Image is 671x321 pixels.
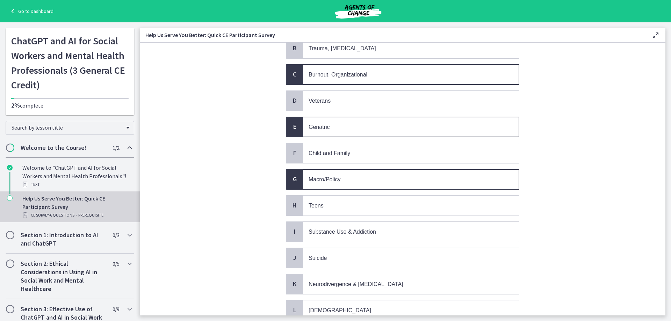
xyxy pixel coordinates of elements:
span: E [290,123,299,131]
span: · [76,211,77,219]
h2: Welcome to the Course! [21,144,106,152]
span: J [290,254,299,262]
span: G [290,175,299,183]
span: C [290,70,299,79]
span: Veterans [309,98,331,104]
span: Search by lesson title [12,124,123,131]
span: · 6 Questions [49,211,74,219]
span: 0 / 3 [113,231,119,239]
span: 0 / 5 [113,260,119,268]
span: Trauma, [MEDICAL_DATA] [309,45,376,51]
span: K [290,280,299,288]
h2: Section 2: Ethical Considerations in Using AI in Social Work and Mental Healthcare [21,260,106,293]
span: [DEMOGRAPHIC_DATA] [309,307,371,313]
p: complete [11,101,129,110]
div: Welcome to "ChatGPT and AI for Social Workers and Mental Health Professionals"! [22,163,131,189]
div: Search by lesson title [6,121,134,135]
span: Child and Family [309,150,350,156]
span: 1 / 2 [113,144,119,152]
span: Burnout, Organizational [309,72,367,78]
span: I [290,227,299,236]
div: Text [22,180,131,189]
span: PREREQUISITE [78,211,103,219]
span: Neurodivergence & [MEDICAL_DATA] [309,281,403,287]
span: L [290,306,299,314]
div: Help Us Serve You Better: Quick CE Participant Survey [22,194,131,219]
span: Macro/Policy [309,176,341,182]
span: Suicide [309,255,327,261]
a: Go to Dashboard [8,7,53,15]
span: D [290,96,299,105]
span: H [290,201,299,210]
img: Agents of Change Social Work Test Prep [316,3,400,20]
div: CE Survey [22,211,131,219]
span: 0 / 9 [113,305,119,313]
span: B [290,44,299,52]
h1: ChatGPT and AI for Social Workers and Mental Health Professionals (3 General CE Credit) [11,34,129,92]
span: F [290,149,299,157]
h3: Help Us Serve You Better: Quick CE Participant Survey [145,31,640,39]
span: Geriatric [309,124,330,130]
i: Completed [7,165,13,170]
span: Substance Use & Addiction [309,229,376,235]
span: Teens [309,203,324,209]
h2: Section 1: Introduction to AI and ChatGPT [21,231,106,248]
span: 2% [11,101,20,109]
